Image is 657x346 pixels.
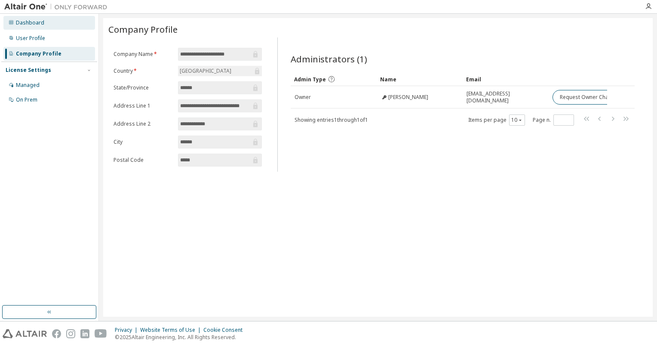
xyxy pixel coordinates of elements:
[114,139,173,145] label: City
[16,82,40,89] div: Managed
[114,102,173,109] label: Address Line 1
[140,327,203,334] div: Website Terms of Use
[380,72,459,86] div: Name
[16,19,44,26] div: Dashboard
[115,327,140,334] div: Privacy
[52,329,61,338] img: facebook.svg
[295,116,368,124] span: Showing entries 1 through 1 of 1
[388,94,428,101] span: [PERSON_NAME]
[178,66,262,76] div: [GEOGRAPHIC_DATA]
[466,72,545,86] div: Email
[16,50,61,57] div: Company Profile
[6,67,51,74] div: License Settings
[95,329,107,338] img: youtube.svg
[114,157,173,164] label: Postal Code
[291,53,367,65] span: Administrators (1)
[3,329,47,338] img: altair_logo.svg
[114,68,173,74] label: Country
[468,114,525,126] span: Items per page
[114,51,173,58] label: Company Name
[295,94,311,101] span: Owner
[511,117,523,124] button: 10
[16,96,37,103] div: On Prem
[66,329,75,338] img: instagram.svg
[4,3,112,11] img: Altair One
[114,120,173,127] label: Address Line 2
[178,66,233,76] div: [GEOGRAPHIC_DATA]
[115,334,248,341] p: © 2025 Altair Engineering, Inc. All Rights Reserved.
[203,327,248,334] div: Cookie Consent
[16,35,45,42] div: User Profile
[467,90,545,104] span: [EMAIL_ADDRESS][DOMAIN_NAME]
[533,114,574,126] span: Page n.
[108,23,178,35] span: Company Profile
[553,90,625,105] button: Request Owner Change
[294,76,326,83] span: Admin Type
[114,84,173,91] label: State/Province
[80,329,89,338] img: linkedin.svg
